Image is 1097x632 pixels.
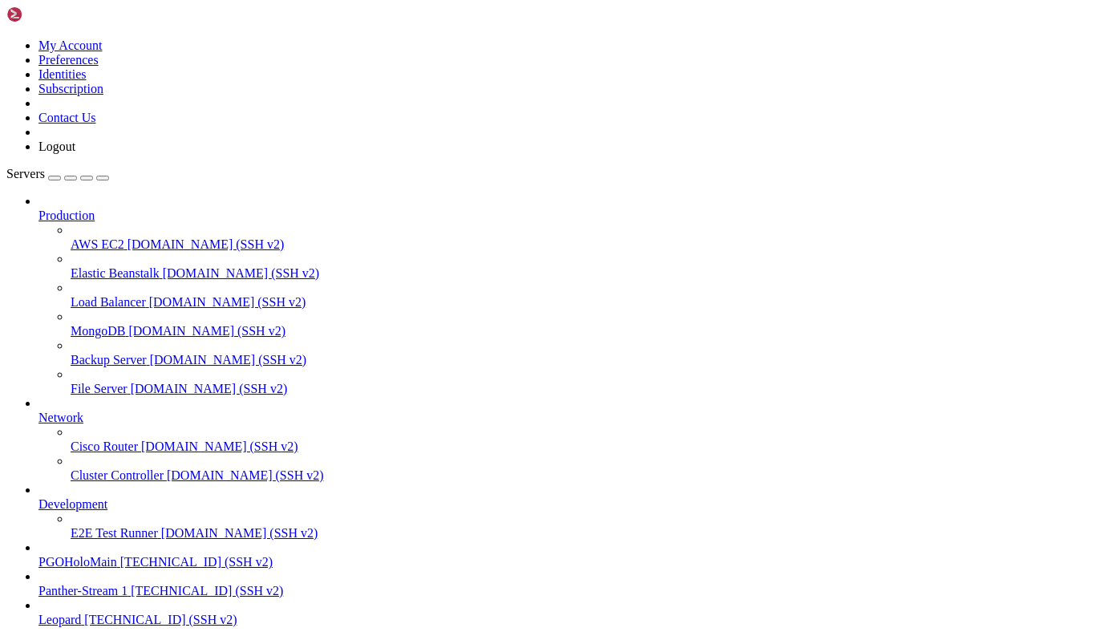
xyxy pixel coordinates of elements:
x-row: Linux husky.local 6.8.12-14-pve #1 SMP PREEMPT_DYNAMIC PMX 6.8.12-14 ([DATE]T22:25Z) x86_64 [6,6,890,20]
a: Identities [38,67,87,81]
x-row: Debian GNU/Linux comes with ABSOLUTELY NO WARRANTY, to the extent [6,87,890,100]
span: [DOMAIN_NAME] (SSH v2) [167,468,324,482]
span: Servers [6,167,45,180]
span: Backup Server [71,353,147,367]
span: [TECHNICAL_ID] (SSH v2) [131,584,283,598]
a: PGOHoloMain [TECHNICAL_ID] (SSH v2) [38,555,1091,569]
div: (15, 9) [108,127,115,140]
x-row: permitted by applicable law. [6,99,890,113]
span: [DOMAIN_NAME] (SSH v2) [131,382,288,395]
span: root [6,127,32,140]
span: Network [38,411,83,424]
span: ~ [71,127,77,140]
a: Preferences [38,53,99,67]
span: Development [38,497,107,511]
li: Cluster Controller [DOMAIN_NAME] (SSH v2) [71,454,1091,483]
span: Production [38,209,95,222]
span: [DOMAIN_NAME] (SSH v2) [163,266,320,280]
span: [DOMAIN_NAME] (SSH v2) [128,324,285,338]
a: Network [38,411,1091,425]
a: E2E Test Runner [DOMAIN_NAME] (SSH v2) [71,526,1091,541]
li: Development [38,483,1091,541]
span: AWS EC2 [71,237,124,251]
li: PGOHoloMain [TECHNICAL_ID] (SSH v2) [38,541,1091,569]
span: # [77,127,83,140]
span: @ [32,127,38,140]
span: [DOMAIN_NAME] (SSH v2) [149,295,306,309]
span: E2E Test Runner [71,526,158,540]
span: [DOMAIN_NAME] (SSH v2) [161,526,318,540]
a: File Server [DOMAIN_NAME] (SSH v2) [71,382,1091,396]
span: [DOMAIN_NAME] (SSH v2) [141,440,298,453]
x-row: The programs included with the Debian GNU/Linux system are free software; [6,33,890,47]
x-row: Last login: [DATE] from [TECHNICAL_ID] [6,113,890,127]
a: My Account [38,38,103,52]
span: Panther-Stream 1 [38,584,128,598]
li: Panther-Stream 1 [TECHNICAL_ID] (SSH v2) [38,569,1091,598]
li: Production [38,194,1091,396]
span: [TECHNICAL_ID] (SSH v2) [120,555,273,569]
a: Development [38,497,1091,512]
a: Backup Server [DOMAIN_NAME] (SSH v2) [71,353,1091,367]
span: MongoDB [71,324,125,338]
a: Production [38,209,1091,223]
x-row: individual files in /usr/share/doc/*/copyright. [6,60,890,74]
li: MongoDB [DOMAIN_NAME] (SSH v2) [71,310,1091,338]
span: husky [38,127,71,140]
span: File Server [71,382,128,395]
a: Cluster Controller [DOMAIN_NAME] (SSH v2) [71,468,1091,483]
span: PGOHoloMain [38,555,117,569]
li: Cisco Router [DOMAIN_NAME] (SSH v2) [71,425,1091,454]
span: Leopard [38,613,81,626]
li: File Server [DOMAIN_NAME] (SSH v2) [71,367,1091,396]
a: Contact Us [38,111,96,124]
span: Cluster Controller [71,468,164,482]
x-row: the exact distribution terms for each program are described in the [6,47,890,60]
span: Elastic Beanstalk [71,266,160,280]
a: Elastic Beanstalk [DOMAIN_NAME] (SSH v2) [71,266,1091,281]
span: [DOMAIN_NAME] (SSH v2) [150,353,307,367]
a: AWS EC2 [DOMAIN_NAME] (SSH v2) [71,237,1091,252]
span: Load Balancer [71,295,146,309]
li: Backup Server [DOMAIN_NAME] (SSH v2) [71,338,1091,367]
a: Leopard [TECHNICAL_ID] (SSH v2) [38,613,1091,627]
a: MongoDB [DOMAIN_NAME] (SSH v2) [71,324,1091,338]
img: Shellngn [6,6,99,22]
a: Logout [38,140,75,153]
li: Elastic Beanstalk [DOMAIN_NAME] (SSH v2) [71,252,1091,281]
li: E2E Test Runner [DOMAIN_NAME] (SSH v2) [71,512,1091,541]
a: Cisco Router [DOMAIN_NAME] (SSH v2) [71,440,1091,454]
li: Network [38,396,1091,483]
span: Cisco Router [71,440,138,453]
li: AWS EC2 [DOMAIN_NAME] (SSH v2) [71,223,1091,252]
a: Subscription [38,82,103,95]
a: Panther-Stream 1 [TECHNICAL_ID] (SSH v2) [38,584,1091,598]
li: Leopard [TECHNICAL_ID] (SSH v2) [38,598,1091,627]
span: [DOMAIN_NAME] (SSH v2) [128,237,285,251]
li: Load Balancer [DOMAIN_NAME] (SSH v2) [71,281,1091,310]
span: [TECHNICAL_ID] (SSH v2) [84,613,237,626]
a: Load Balancer [DOMAIN_NAME] (SSH v2) [71,295,1091,310]
a: Servers [6,167,109,180]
